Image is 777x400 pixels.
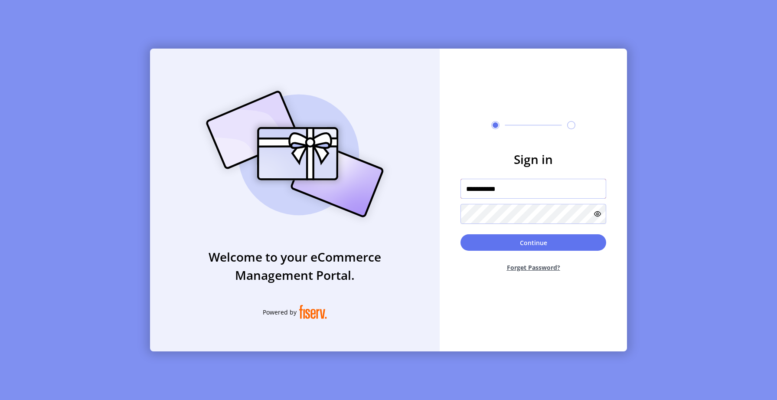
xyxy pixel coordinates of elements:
span: Powered by [263,308,297,317]
button: Forget Password? [460,256,606,279]
img: card_Illustration.svg [193,81,397,227]
h3: Welcome to your eCommerce Management Portal. [150,248,440,284]
button: Continue [460,234,606,251]
h3: Sign in [460,150,606,168]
